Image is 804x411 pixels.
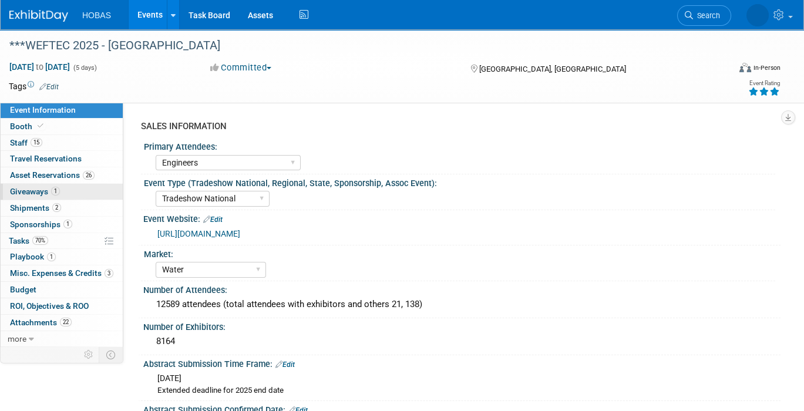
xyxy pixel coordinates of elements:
span: [DATE] [DATE] [9,62,70,72]
span: [GEOGRAPHIC_DATA], [GEOGRAPHIC_DATA] [479,65,626,73]
span: HOBAS [82,11,111,20]
span: 2 [52,203,61,212]
span: Event Information [10,105,76,114]
div: Extended deadline for 2025 end date [157,385,772,396]
img: Format-Inperson.png [739,63,751,72]
img: ExhibitDay [9,10,68,22]
a: Edit [39,83,59,91]
a: Edit [275,361,295,369]
a: Tasks70% [1,233,123,249]
a: Booth [1,119,123,134]
div: Event Website: [143,210,781,225]
span: more [8,334,26,343]
td: Personalize Event Tab Strip [79,347,99,362]
a: Giveaways1 [1,184,123,200]
div: ***WEFTEC 2025 - [GEOGRAPHIC_DATA] [5,35,715,56]
span: Budget [10,285,36,294]
div: 12589 attendees (total attendees with exhibitors and others 21, 138) [152,295,772,314]
div: SALES INFORMATION [141,120,772,133]
a: Attachments22 [1,315,123,331]
span: to [34,62,45,72]
a: Edit [203,215,223,224]
a: Event Information [1,102,123,118]
span: Asset Reservations [10,170,95,180]
span: 1 [63,220,72,228]
span: Tasks [9,236,48,245]
span: Shipments [10,203,61,213]
span: 1 [47,252,56,261]
div: Number of Exhibitors: [143,318,781,333]
a: Asset Reservations26 [1,167,123,183]
span: Misc. Expenses & Credits [10,268,113,278]
span: Attachments [10,318,72,327]
td: Tags [9,80,59,92]
div: Market: [144,245,775,260]
span: (5 days) [72,64,97,72]
i: Booth reservation complete [38,123,43,129]
span: 3 [105,269,113,278]
a: Travel Reservations [1,151,123,167]
span: Travel Reservations [10,154,82,163]
span: 26 [83,171,95,180]
a: more [1,331,123,347]
span: 70% [32,236,48,245]
span: 22 [60,318,72,326]
a: [URL][DOMAIN_NAME] [157,229,240,238]
span: [DATE] [157,373,181,383]
div: Event Format [667,61,781,79]
td: Toggle Event Tabs [99,347,123,362]
a: Staff15 [1,135,123,151]
span: ROI, Objectives & ROO [10,301,89,311]
span: Sponsorships [10,220,72,229]
div: Event Rating [748,80,780,86]
span: Playbook [10,252,56,261]
a: Search [677,5,731,26]
a: Sponsorships1 [1,217,123,233]
a: ROI, Objectives & ROO [1,298,123,314]
div: Abstract Submission Time Frame: [143,355,781,370]
span: Booth [10,122,46,131]
a: Playbook1 [1,249,123,265]
div: Number of Attendees: [143,281,781,296]
span: Search [693,11,720,20]
span: 1 [51,187,60,196]
div: Event Type (Tradeshow National, Regional, State, Sponsorship, Assoc Event): [144,174,775,189]
a: Misc. Expenses & Credits3 [1,265,123,281]
a: Shipments2 [1,200,123,216]
a: Budget [1,282,123,298]
div: 8164 [152,332,772,351]
div: In-Person [753,63,781,72]
img: Lia Chowdhury [746,4,769,26]
span: 15 [31,138,42,147]
button: Committed [206,62,276,74]
span: Giveaways [10,187,60,196]
div: Primary Attendees: [144,138,775,153]
span: Staff [10,138,42,147]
